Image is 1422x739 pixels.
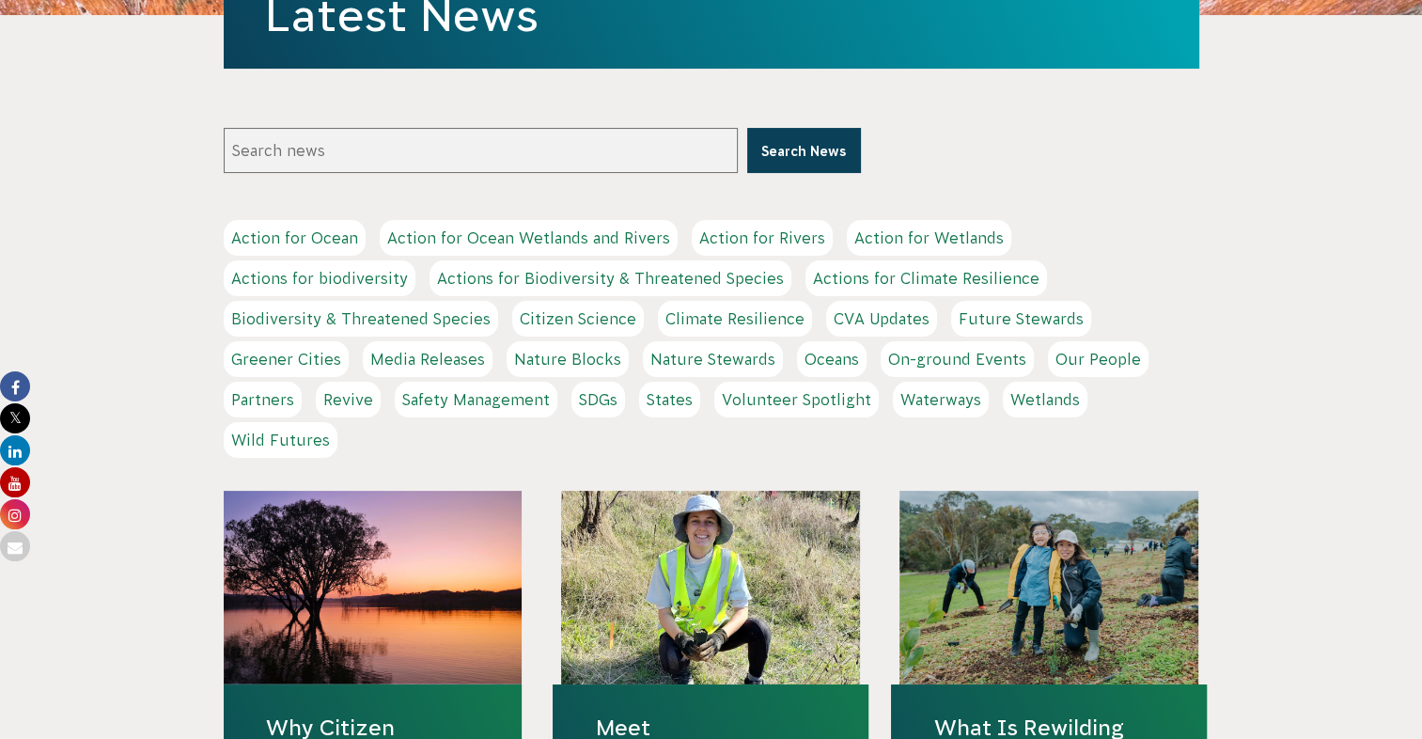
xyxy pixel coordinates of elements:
a: Climate Resilience [658,301,812,337]
a: Greener Cities [224,341,349,377]
a: Action for Ocean [224,220,366,256]
a: CVA Updates [826,301,937,337]
a: Actions for Climate Resilience [805,260,1047,296]
a: Waterways [893,382,989,417]
a: Action for Wetlands [847,220,1011,256]
a: Wetlands [1003,382,1087,417]
a: Nature Blocks [507,341,629,377]
a: Volunteer Spotlight [714,382,879,417]
a: SDGs [571,382,625,417]
input: Search news [224,128,738,173]
a: Revive [316,382,381,417]
a: Actions for biodiversity [224,260,415,296]
a: Nature Stewards [643,341,783,377]
a: Wild Futures [224,422,337,458]
a: Action for Rivers [692,220,833,256]
a: States [639,382,700,417]
a: Oceans [797,341,867,377]
a: Action for Ocean Wetlands and Rivers [380,220,678,256]
a: Media Releases [363,341,492,377]
button: Search News [747,128,861,173]
a: Biodiversity & Threatened Species [224,301,498,337]
a: Our People [1048,341,1149,377]
a: Safety Management [395,382,557,417]
a: Actions for Biodiversity & Threatened Species [430,260,791,296]
a: Future Stewards [951,301,1091,337]
a: On-ground Events [881,341,1034,377]
a: Partners [224,382,302,417]
a: Citizen Science [512,301,644,337]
